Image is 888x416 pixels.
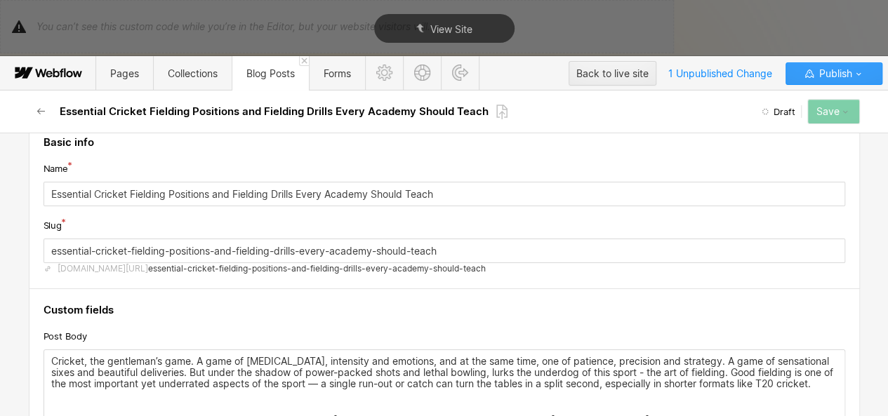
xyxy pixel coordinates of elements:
span: Forms [324,67,351,79]
span: View Site [430,23,472,35]
span: Draft [774,105,795,118]
span: essential-cricket-fielding-positions-and-fielding-drills-every-academy-should-teach [148,263,486,274]
span: [DOMAIN_NAME][URL] [58,263,148,274]
button: Save [807,99,860,124]
div: Back to live site [576,63,649,84]
a: Close 'Blog Posts' tab [299,56,309,66]
p: Cricket, the gentleman’s game. A game of [MEDICAL_DATA], intensity and emotions, and at the same ... [51,356,837,389]
span: Name [44,162,69,175]
h2: Essential Cricket Fielding Positions and Fielding Drills Every Academy Should Teach [60,105,489,119]
span: Blog Posts [246,67,295,79]
span: Pages [110,67,139,79]
span: Publish [816,63,851,84]
span: Collections [168,67,218,79]
button: Publish [786,62,882,85]
h4: Custom fields [44,303,845,317]
div: Save [816,106,840,117]
span: Slug [44,219,62,232]
span: 1 Unpublished Change [662,62,778,84]
p: ‍ [51,396,837,408]
h4: Basic info [44,135,845,149]
button: Back to live site [569,61,656,86]
span: Post Body [44,330,87,342]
